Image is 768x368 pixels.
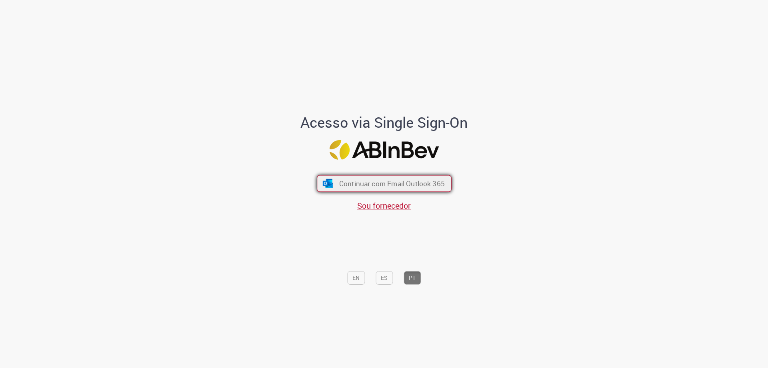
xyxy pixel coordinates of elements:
img: Logo ABInBev [329,140,439,160]
button: ES [376,271,393,285]
button: EN [347,271,365,285]
button: ícone Azure/Microsoft 360 Continuar com Email Outlook 365 [317,175,452,192]
button: PT [404,271,421,285]
img: ícone Azure/Microsoft 360 [322,179,334,188]
a: Sou fornecedor [357,200,411,211]
span: Continuar com Email Outlook 365 [339,179,444,188]
h1: Acesso via Single Sign-On [273,115,495,131]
